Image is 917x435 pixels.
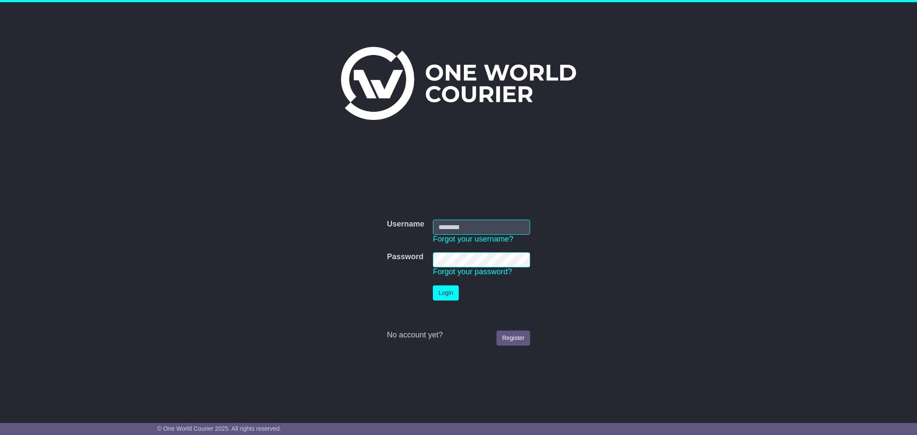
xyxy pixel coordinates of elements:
[387,220,424,229] label: Username
[341,47,576,120] img: One World
[497,331,530,346] a: Register
[157,425,282,432] span: © One World Courier 2025. All rights reserved.
[433,285,459,300] button: Login
[387,252,423,262] label: Password
[387,331,530,340] div: No account yet?
[433,235,513,243] a: Forgot your username?
[433,267,512,276] a: Forgot your password?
